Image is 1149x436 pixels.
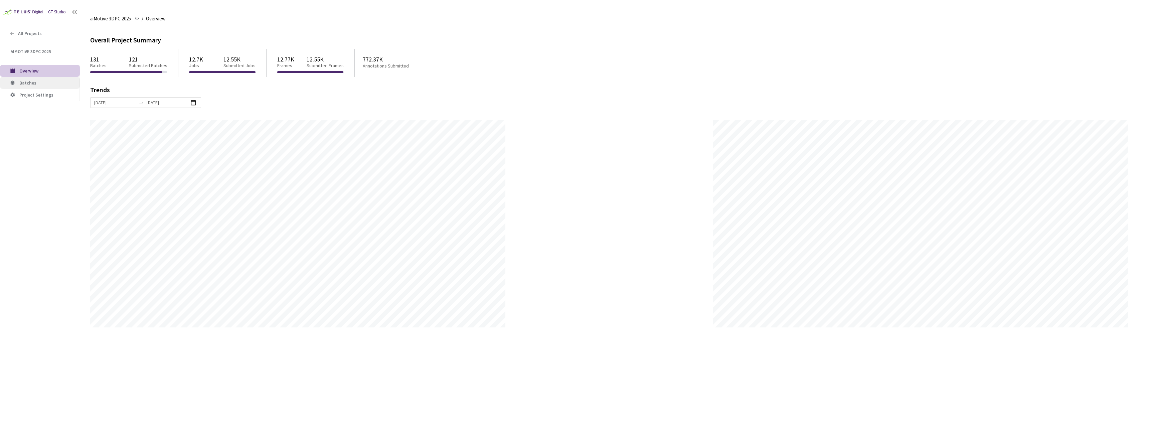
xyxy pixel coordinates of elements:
[189,56,203,63] p: 12.7K
[146,15,166,23] span: Overview
[18,31,42,36] span: All Projects
[19,92,53,98] span: Project Settings
[11,49,70,54] span: aiMotive 3DPC 2025
[129,56,167,63] p: 121
[139,100,144,105] span: to
[142,15,143,23] li: /
[48,9,66,15] div: GT Studio
[90,35,1139,45] div: Overall Project Summary
[90,87,1130,97] div: Trends
[147,99,188,106] input: End date
[307,63,344,68] p: Submitted Frames
[277,63,294,68] p: Frames
[139,100,144,105] span: swap-right
[363,63,435,69] p: Annotations Submitted
[189,63,203,68] p: Jobs
[94,99,136,106] input: Start date
[277,56,294,63] p: 12.77K
[129,63,167,68] p: Submitted Batches
[90,15,131,23] span: aiMotive 3DPC 2025
[223,63,256,68] p: Submitted Jobs
[307,56,344,63] p: 12.55K
[90,56,107,63] p: 131
[363,56,435,63] p: 772.37K
[19,80,36,86] span: Batches
[223,56,256,63] p: 12.55K
[90,63,107,68] p: Batches
[19,68,38,74] span: Overview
